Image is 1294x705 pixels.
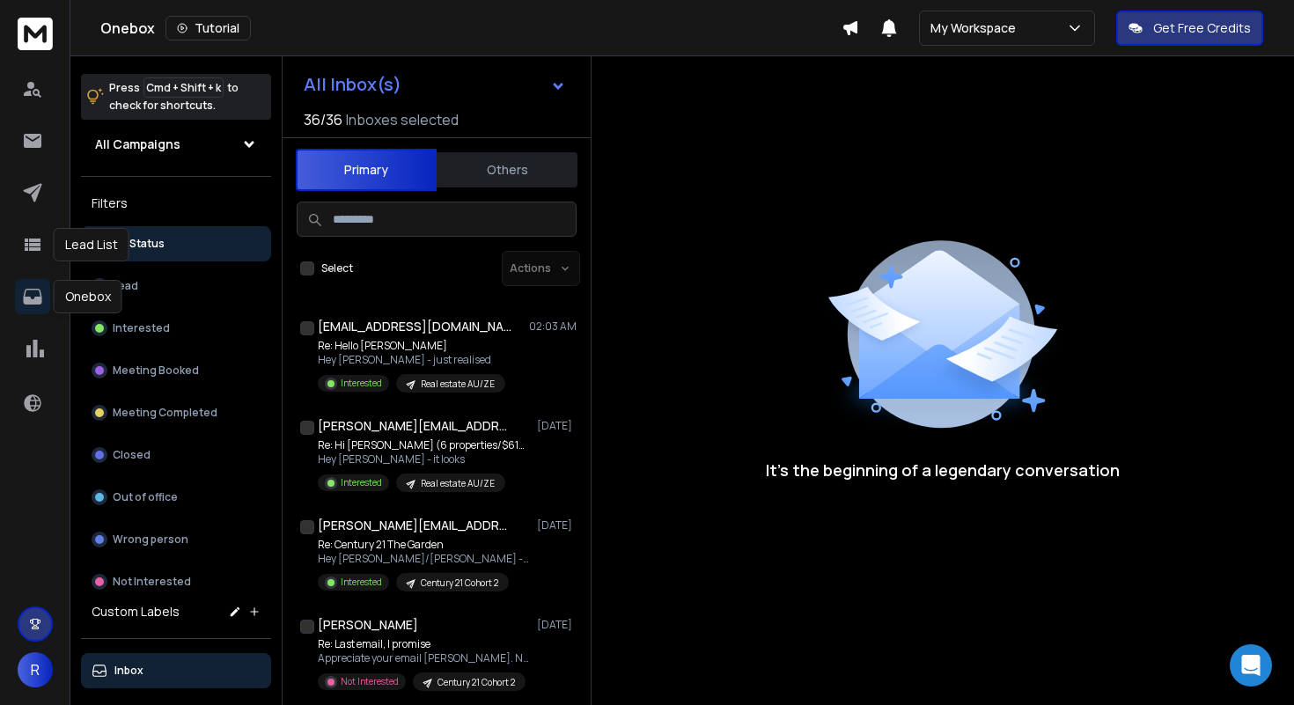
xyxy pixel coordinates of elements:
p: My Workspace [930,19,1023,37]
p: Inbox [114,664,143,678]
div: Lead List [54,228,129,261]
button: Meeting Completed [81,395,271,430]
button: Not Interested [81,564,271,599]
button: Primary [296,149,437,191]
p: Closed [113,448,151,462]
h3: Inboxes selected [346,109,459,130]
p: Press to check for shortcuts. [109,79,239,114]
h1: All Inbox(s) [304,76,401,93]
p: Get Free Credits [1153,19,1251,37]
p: Real estate AU/ZE [421,378,495,391]
div: Open Intercom Messenger [1230,644,1272,687]
div: Onebox [54,280,122,313]
button: Closed [81,437,271,473]
p: It’s the beginning of a legendary conversation [766,458,1120,482]
p: Appreciate your email [PERSON_NAME]. No, [318,651,529,665]
p: [DATE] [537,419,577,433]
p: Real estate AU/ZE [421,477,495,490]
p: Interested [341,476,382,489]
p: [DATE] [537,518,577,532]
button: Inbox [81,653,271,688]
button: Out of office [81,480,271,515]
p: Meeting Completed [113,406,217,420]
button: Interested [81,311,271,346]
h1: [EMAIL_ADDRESS][DOMAIN_NAME] [318,318,511,335]
div: Onebox [100,16,842,40]
p: Lead [113,279,138,293]
button: All Campaigns [81,127,271,162]
button: Others [437,151,577,189]
button: Get Free Credits [1116,11,1263,46]
p: Interested [341,377,382,390]
h1: [PERSON_NAME] [318,616,418,634]
h3: Filters [81,191,271,216]
p: Interested [341,576,382,589]
h1: All Campaigns [95,136,180,153]
h1: [PERSON_NAME][EMAIL_ADDRESS][PERSON_NAME][DOMAIN_NAME] +2 [318,517,511,534]
span: Cmd + Shift + k [143,77,224,98]
p: Interested [113,321,170,335]
p: Hey [PERSON_NAME] - just realised [318,353,505,367]
p: Re: Century 21 The Garden [318,538,529,552]
p: Century 21 Cohort 2 [437,676,515,689]
p: Hey [PERSON_NAME]/[PERSON_NAME] - just following [318,552,529,566]
button: All Status [81,226,271,261]
p: Not Interested [341,675,399,688]
p: Re: Hi [PERSON_NAME] (6 properties/$615k [318,438,529,452]
h1: [PERSON_NAME][EMAIL_ADDRESS][DOMAIN_NAME] [318,417,511,435]
p: Out of office [113,490,178,504]
button: Meeting Booked [81,353,271,388]
p: Re: Last email, I promise [318,637,529,651]
p: Re: Hello [PERSON_NAME] [318,339,505,353]
p: All Status [114,237,165,251]
button: All Inbox(s) [290,67,580,102]
span: 36 / 36 [304,109,342,130]
p: [DATE] [537,618,577,632]
p: Hey [PERSON_NAME] - it looks [318,452,529,466]
button: Wrong person [81,522,271,557]
button: Lead [81,268,271,304]
button: R [18,652,53,687]
p: Wrong person [113,532,188,547]
p: Century 21 Cohort 2 [421,576,498,590]
p: Meeting Booked [113,364,199,378]
p: 02:03 AM [529,319,577,334]
label: Select [321,261,353,275]
h3: Custom Labels [92,603,180,621]
button: Tutorial [165,16,251,40]
p: Not Interested [113,575,191,589]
